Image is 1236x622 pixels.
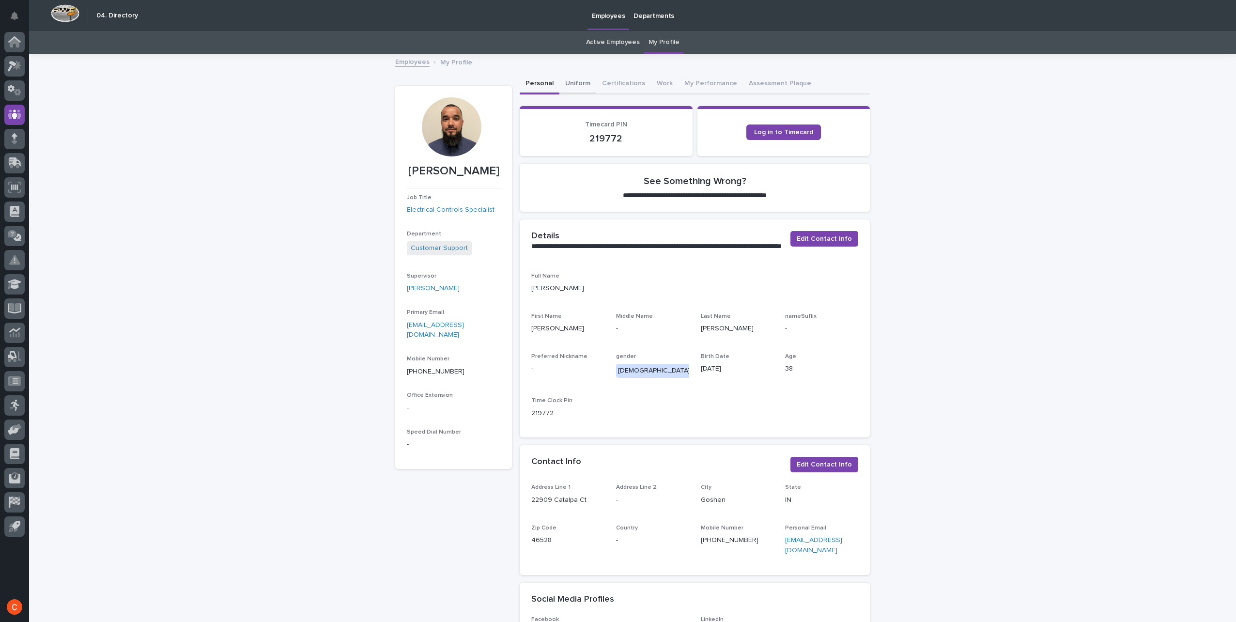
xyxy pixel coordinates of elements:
[754,129,813,136] span: Log in to Timecard
[586,31,640,54] a: Active Employees
[701,313,731,319] span: Last Name
[701,324,774,334] p: [PERSON_NAME]
[559,74,596,94] button: Uniform
[616,525,638,531] span: Country
[440,56,472,67] p: My Profile
[407,429,461,435] span: Speed Dial Number
[644,175,746,187] h2: See Something Wrong?
[701,525,743,531] span: Mobile Number
[407,164,500,178] p: [PERSON_NAME]
[785,537,842,554] a: [EMAIL_ADDRESS][DOMAIN_NAME]
[531,283,858,294] p: [PERSON_NAME]
[4,6,25,26] button: Notifications
[679,74,743,94] button: My Performance
[531,408,604,419] p: 219772
[407,392,453,398] span: Office Extension
[746,124,821,140] a: Log in to Timecard
[395,56,430,67] a: Employees
[701,484,711,490] span: City
[785,484,801,490] span: State
[520,74,559,94] button: Personal
[701,354,729,359] span: Birth Date
[785,324,858,334] p: -
[616,495,689,505] p: -
[531,313,562,319] span: First Name
[651,74,679,94] button: Work
[531,364,604,374] p: -
[531,495,604,505] p: 22909 Catalpa Ct
[531,354,587,359] span: Preferred Nickname
[616,364,692,378] div: [DEMOGRAPHIC_DATA]
[407,403,500,413] p: -
[531,324,604,334] p: [PERSON_NAME]
[531,133,681,144] p: 219772
[616,354,636,359] span: gender
[407,310,444,315] span: Primary Email
[585,121,627,128] span: Timecard PIN
[407,205,494,215] a: Electrical Controls Specialist
[785,354,796,359] span: Age
[407,231,441,237] span: Department
[51,4,79,22] img: Workspace Logo
[785,495,858,505] p: IN
[531,535,604,545] p: 46528
[596,74,651,94] button: Certifications
[616,313,653,319] span: Middle Name
[616,535,689,545] p: -
[531,273,559,279] span: Full Name
[407,283,460,294] a: [PERSON_NAME]
[790,231,858,247] button: Edit Contact Info
[407,322,464,339] a: [EMAIL_ADDRESS][DOMAIN_NAME]
[407,195,432,201] span: Job Title
[531,231,559,242] h2: Details
[616,484,657,490] span: Address Line 2
[701,537,758,544] a: [PHONE_NUMBER]
[743,74,817,94] button: Assessment Plaque
[531,457,581,467] h2: Contact Info
[797,460,852,469] span: Edit Contact Info
[785,525,826,531] span: Personal Email
[4,597,25,617] button: users-avatar
[407,356,449,362] span: Mobile Number
[12,12,25,27] div: Notifications
[531,525,556,531] span: Zip Code
[616,324,689,334] p: -
[531,594,614,605] h2: Social Media Profiles
[701,364,774,374] p: [DATE]
[797,234,852,244] span: Edit Contact Info
[531,398,572,404] span: Time Clock Pin
[649,31,680,54] a: My Profile
[411,243,468,253] a: Customer Support
[531,484,571,490] span: Address Line 1
[701,495,774,505] p: Goshen
[407,273,436,279] span: Supervisor
[785,313,817,319] span: nameSuffix
[96,12,138,20] h2: 04. Directory
[790,457,858,472] button: Edit Contact Info
[785,364,858,374] p: 38
[407,368,464,375] a: [PHONE_NUMBER]
[407,439,500,450] p: -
